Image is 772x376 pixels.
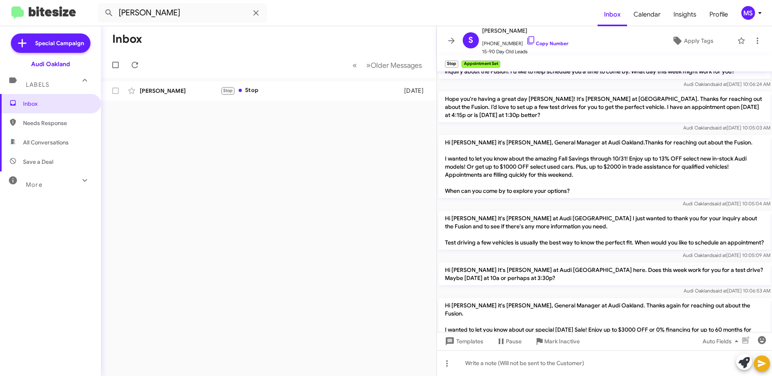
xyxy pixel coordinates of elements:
span: Audi Oakland [DATE] 10:06:53 AM [684,288,770,294]
span: S [468,34,473,47]
button: Auto Fields [696,334,748,349]
div: [PERSON_NAME] [140,87,220,95]
div: Stop [220,86,401,95]
span: Audi Oakland [DATE] 10:05:09 AM [683,252,770,258]
span: « [352,60,357,70]
div: [DATE] [401,87,430,95]
span: Mark Inactive [544,334,580,349]
span: Pause [506,334,522,349]
p: Hi [PERSON_NAME] it's [PERSON_NAME], General Manager at Audi Oakland.Thanks for reaching out abou... [438,135,770,198]
span: Save a Deal [23,158,53,166]
span: Audi Oakland [DATE] 10:06:24 AM [684,81,770,87]
p: Hi [PERSON_NAME] it's [PERSON_NAME] at Audi [GEOGRAPHIC_DATA] I just wanted to thank you for your... [438,211,770,250]
span: said at [712,252,726,258]
a: Copy Number [526,40,569,46]
nav: Page navigation example [348,57,427,73]
div: Audi Oakland [31,60,70,68]
span: said at [713,288,727,294]
button: Templates [437,334,490,349]
span: Audi Oakland [DATE] 10:05:03 AM [683,125,770,131]
span: Labels [26,81,49,88]
span: [PHONE_NUMBER] [482,36,569,48]
span: Older Messages [371,61,422,70]
span: said at [713,125,727,131]
button: Previous [348,57,362,73]
small: Appointment Set [462,61,500,68]
h1: Inbox [112,33,142,46]
span: Apply Tags [684,33,713,48]
a: Profile [703,3,734,26]
small: Stop [445,61,458,68]
p: Hope you're having a great day [PERSON_NAME]! It's [PERSON_NAME] at [GEOGRAPHIC_DATA]. Thanks for... [438,92,770,122]
span: Audi Oakland [DATE] 10:05:04 AM [683,201,770,207]
a: Inbox [598,3,627,26]
span: [PERSON_NAME] [482,26,569,36]
a: Special Campaign [11,33,90,53]
span: Special Campaign [35,39,84,47]
span: All Conversations [23,138,69,146]
span: said at [712,201,726,207]
p: Hi [PERSON_NAME] it's [PERSON_NAME], General Manager at Audi Oakland. Thanks again for reaching o... [438,298,770,369]
button: MS [734,6,763,20]
span: Auto Fields [703,334,741,349]
button: Apply Tags [651,33,733,48]
a: Insights [667,3,703,26]
div: MS [741,6,755,20]
button: Mark Inactive [528,334,586,349]
span: » [366,60,371,70]
button: Next [361,57,427,73]
a: Calendar [627,3,667,26]
span: said at [713,81,727,87]
span: 15-90 Day Old Leads [482,48,569,56]
input: Search [98,3,267,23]
p: Hi [PERSON_NAME] It's [PERSON_NAME] at Audi [GEOGRAPHIC_DATA] here. Does this week work for you f... [438,263,770,285]
span: Inbox [23,100,92,108]
button: Pause [490,334,528,349]
span: Templates [443,334,483,349]
span: Needs Response [23,119,92,127]
span: Stop [223,88,233,93]
span: More [26,181,42,188]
